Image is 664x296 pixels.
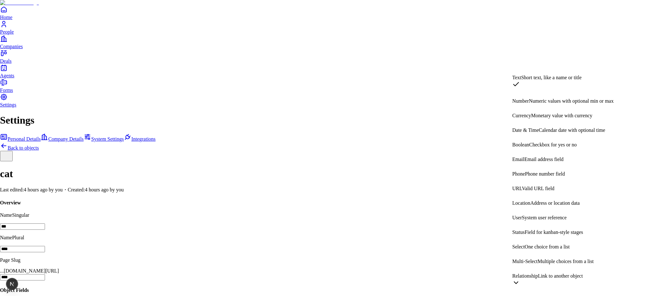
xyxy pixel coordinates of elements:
span: Link to another object [538,273,583,279]
span: Field for kanban-style stages [525,229,583,235]
span: Date & Time [512,127,539,133]
span: Phone [512,171,525,177]
span: Number [512,98,529,104]
span: Numeric values with optional min or max [529,98,614,104]
span: Text [512,75,521,80]
span: Checkbox for yes or no [529,142,577,147]
span: Location [512,200,530,206]
span: Short text, like a name or title [521,75,582,80]
span: Relationship [512,273,538,279]
span: One choice from a list [525,244,570,249]
span: Email address field [524,157,564,162]
span: Calendar date with optional time [539,127,605,133]
span: Multi-Select [512,259,538,264]
span: Boolean [512,142,529,147]
span: URL [512,186,522,191]
span: Status [512,229,525,235]
span: User [512,215,522,220]
span: Email [512,157,524,162]
span: Valid URL field [522,186,555,191]
span: Phone number field [525,171,565,177]
span: Select [512,244,525,249]
span: System user reference [522,215,566,220]
span: Currency [512,113,531,118]
span: Multiple choices from a list [538,259,594,264]
span: Address or location data [530,200,580,206]
span: Monetary value with currency [531,113,592,118]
